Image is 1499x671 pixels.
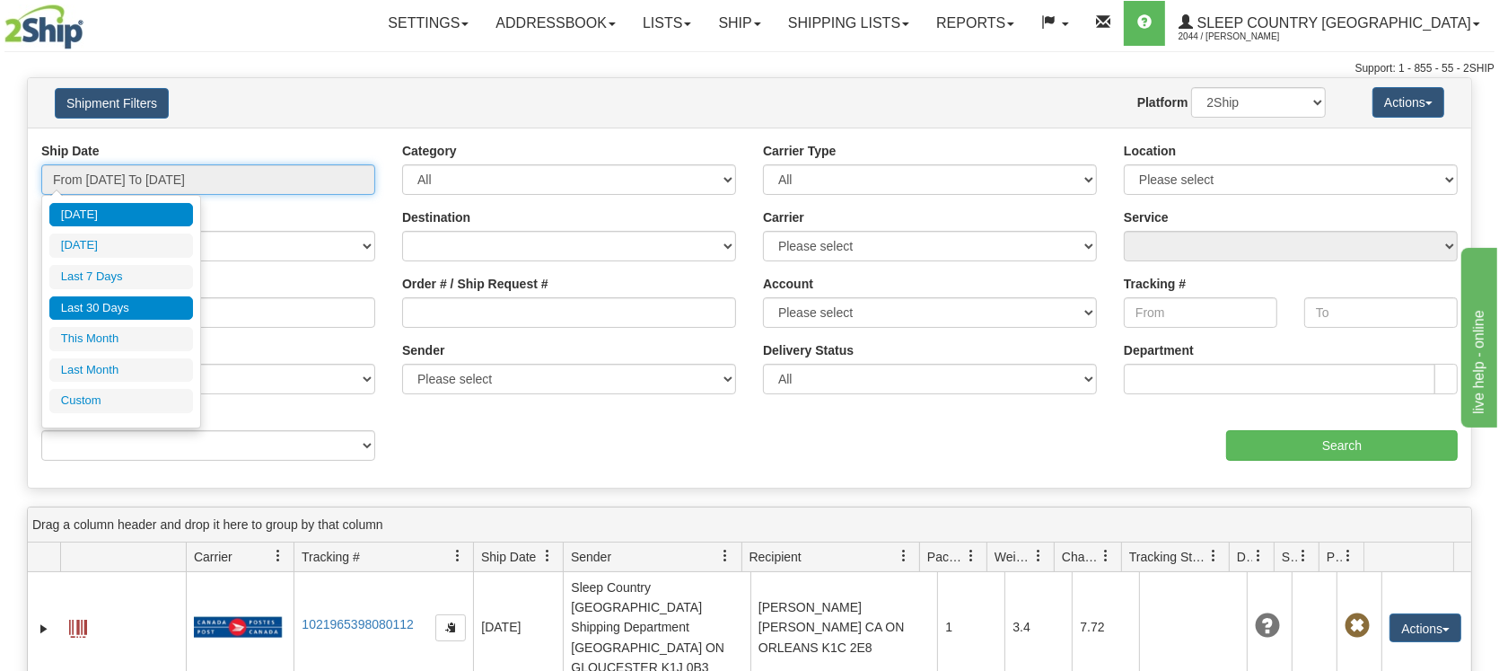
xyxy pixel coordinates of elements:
[571,548,611,566] span: Sender
[889,541,919,571] a: Recipient filter column settings
[302,548,360,566] span: Tracking #
[1458,243,1497,427] iframe: chat widget
[49,296,193,321] li: Last 30 Days
[956,541,986,571] a: Packages filter column settings
[763,341,854,359] label: Delivery Status
[443,541,473,571] a: Tracking # filter column settings
[705,1,774,46] a: Ship
[1237,548,1252,566] span: Delivery Status
[302,617,414,631] a: 1021965398080112
[49,358,193,383] li: Last Month
[927,548,965,566] span: Packages
[1062,548,1100,566] span: Charge
[194,548,232,566] span: Carrier
[763,208,804,226] label: Carrier
[1124,297,1277,328] input: From
[402,142,457,160] label: Category
[1345,614,1370,639] span: Pickup Not Assigned
[1389,614,1461,642] button: Actions
[1137,93,1188,111] label: Platform
[775,1,923,46] a: Shipping lists
[1023,541,1054,571] a: Weight filter column settings
[1304,297,1458,328] input: To
[1129,548,1207,566] span: Tracking Status
[49,327,193,351] li: This Month
[629,1,705,46] a: Lists
[1124,208,1169,226] label: Service
[1198,541,1229,571] a: Tracking Status filter column settings
[1288,541,1319,571] a: Shipment Issues filter column settings
[532,541,563,571] a: Ship Date filter column settings
[1255,614,1280,639] span: Unknown
[1091,541,1121,571] a: Charge filter column settings
[402,341,444,359] label: Sender
[4,4,83,49] img: logo2044.jpg
[374,1,482,46] a: Settings
[1372,87,1444,118] button: Actions
[13,11,166,32] div: live help - online
[1243,541,1274,571] a: Delivery Status filter column settings
[402,275,548,293] label: Order # / Ship Request #
[35,620,53,638] a: Expand
[1327,548,1342,566] span: Pickup Status
[1193,15,1471,31] span: Sleep Country [GEOGRAPHIC_DATA]
[481,548,536,566] span: Ship Date
[41,142,100,160] label: Ship Date
[263,541,294,571] a: Carrier filter column settings
[69,612,87,640] a: Label
[1124,341,1194,359] label: Department
[711,541,741,571] a: Sender filter column settings
[49,234,193,258] li: [DATE]
[995,548,1032,566] span: Weight
[749,548,802,566] span: Recipient
[1179,28,1313,46] span: 2044 / [PERSON_NAME]
[55,88,169,119] button: Shipment Filters
[402,208,470,226] label: Destination
[763,142,836,160] label: Carrier Type
[49,203,193,227] li: [DATE]
[1226,430,1458,461] input: Search
[1124,275,1186,293] label: Tracking #
[435,614,466,641] button: Copy to clipboard
[49,265,193,289] li: Last 7 Days
[49,389,193,413] li: Custom
[923,1,1028,46] a: Reports
[1165,1,1494,46] a: Sleep Country [GEOGRAPHIC_DATA] 2044 / [PERSON_NAME]
[4,61,1495,76] div: Support: 1 - 855 - 55 - 2SHIP
[1124,142,1176,160] label: Location
[28,508,1471,543] div: grid grouping header
[482,1,629,46] a: Addressbook
[763,275,813,293] label: Account
[1282,548,1297,566] span: Shipment Issues
[1333,541,1363,571] a: Pickup Status filter column settings
[194,616,282,639] img: 20 - Canada Post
